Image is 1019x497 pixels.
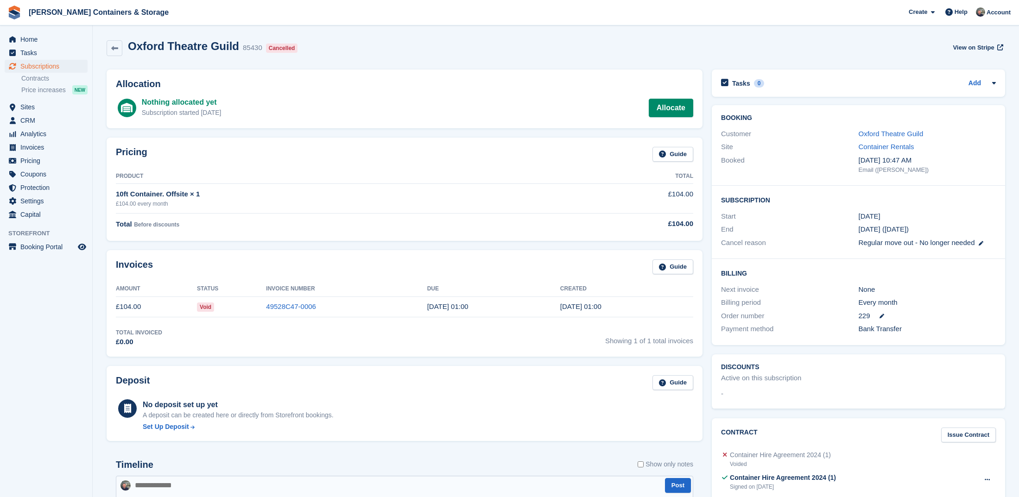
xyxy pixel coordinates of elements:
th: Due [427,282,560,296]
a: menu [5,195,88,208]
a: View on Stripe [949,40,1005,55]
h2: Deposit [116,375,150,390]
th: Amount [116,282,197,296]
div: Email ([PERSON_NAME]) [859,165,996,175]
div: Set Up Deposit [143,422,189,432]
span: Showing 1 of 1 total invoices [605,328,693,347]
td: £104.00 [560,184,693,213]
a: menu [5,46,88,59]
div: [DATE] 10:47 AM [859,155,996,166]
h2: Oxford Theatre Guild [128,40,239,52]
div: Nothing allocated yet [142,97,222,108]
div: Site [721,142,858,152]
div: Bank Transfer [859,324,996,334]
th: Created [560,282,693,296]
div: No deposit set up yet [143,399,334,410]
span: Void [197,302,214,312]
div: Voided [730,460,831,468]
span: [DATE] ([DATE]) [859,225,909,233]
th: Invoice Number [266,282,427,296]
span: Booking Portal [20,240,76,253]
div: Active on this subscription [721,373,801,384]
td: £104.00 [116,296,197,317]
a: Container Rentals [859,143,914,151]
div: None [859,284,996,295]
span: Price increases [21,86,66,94]
span: View on Stripe [953,43,994,52]
span: Account [987,8,1011,17]
button: Post [665,478,691,493]
div: £0.00 [116,337,162,347]
div: 0 [754,79,765,88]
time: 2025-08-10 00:00:00 UTC [427,302,468,310]
div: Cancel reason [721,238,858,248]
h2: Subscription [721,195,996,204]
a: menu [5,60,88,73]
h2: Pricing [116,147,147,162]
th: Product [116,169,560,184]
time: 2025-07-11 00:00:20 UTC [560,302,601,310]
a: Set Up Deposit [143,422,334,432]
a: menu [5,127,88,140]
div: Container Hire Agreement 2024 (1) [730,473,836,483]
span: Invoices [20,141,76,154]
a: Issue Contract [941,428,996,443]
img: Adam Greenhalgh [976,7,985,17]
span: Pricing [20,154,76,167]
h2: Booking [721,114,996,122]
div: £104.00 every month [116,200,560,208]
h2: Timeline [116,459,153,470]
div: Every month [859,297,996,308]
a: menu [5,240,88,253]
time: 2025-07-11 00:00:00 UTC [859,211,880,222]
th: Total [560,169,693,184]
div: Start [721,211,858,222]
a: menu [5,168,88,181]
span: Help [955,7,968,17]
span: Settings [20,195,76,208]
span: Analytics [20,127,76,140]
div: Order number [721,311,858,321]
span: Protection [20,181,76,194]
span: Subscriptions [20,60,76,73]
span: CRM [20,114,76,127]
a: menu [5,101,88,113]
h2: Contract [721,428,758,443]
span: 229 [859,311,870,321]
a: Price increases NEW [21,85,88,95]
h2: Discounts [721,364,996,371]
a: menu [5,208,88,221]
span: Coupons [20,168,76,181]
a: menu [5,181,88,194]
div: Payment method [721,324,858,334]
span: Home [20,33,76,46]
div: Next invoice [721,284,858,295]
div: End [721,224,858,235]
div: Signed on [DATE] [730,483,836,491]
img: Adam Greenhalgh [120,480,131,491]
a: Oxford Theatre Guild [859,130,924,138]
a: menu [5,154,88,167]
span: Total [116,220,132,228]
p: A deposit can be created here or directly from Storefront bookings. [143,410,334,420]
div: Billing period [721,297,858,308]
span: - [721,389,723,399]
th: Status [197,282,266,296]
span: Tasks [20,46,76,59]
a: Guide [652,147,693,162]
a: Add [968,78,981,89]
a: menu [5,33,88,46]
input: Show only notes [638,459,644,469]
a: [PERSON_NAME] Containers & Storage [25,5,172,20]
img: stora-icon-8386f47178a22dfd0bd8f6a31ec36ba5ce8667c1dd55bd0f319d3a0aa187defe.svg [7,6,21,19]
h2: Allocation [116,79,693,89]
div: £104.00 [560,219,693,229]
a: Guide [652,375,693,390]
h2: Billing [721,268,996,277]
div: Container Hire Agreement 2024 (1) [730,450,831,460]
div: Total Invoiced [116,328,162,337]
a: menu [5,141,88,154]
a: Preview store [76,241,88,252]
label: Show only notes [638,459,693,469]
span: Regular move out - No longer needed [859,239,975,246]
